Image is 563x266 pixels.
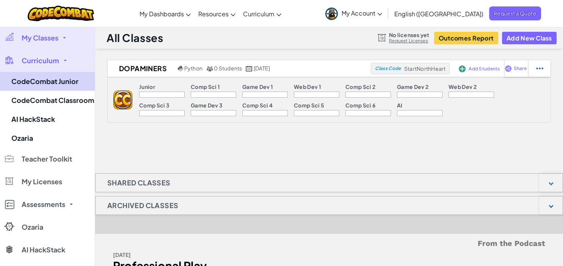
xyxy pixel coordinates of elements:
span: StartNorthHeart [404,65,446,72]
button: Outcomes Report [434,32,498,44]
span: Assessments [22,201,65,208]
span: English ([GEOGRAPHIC_DATA]) [394,10,483,18]
p: Comp Sci 1 [191,84,220,90]
span: Add Students [469,67,500,71]
p: Web Dev 1 [294,84,321,90]
h1: Archived Classes [96,196,190,215]
span: Teacher Toolkit [22,156,72,162]
p: Game Dev 2 [397,84,428,90]
span: Curriculum [243,10,274,18]
span: Ozaria [22,224,43,230]
p: Web Dev 2 [449,84,477,90]
span: AI HackStack [22,246,65,253]
p: AI [397,102,403,108]
img: IconStudentEllipsis.svg [536,65,543,72]
a: English ([GEOGRAPHIC_DATA]) [390,3,487,24]
p: Junior [139,84,155,90]
span: Share [513,66,526,71]
span: Class Code [375,66,401,71]
img: python.png [178,66,183,72]
a: Request a Quote [489,6,541,20]
a: Resources [194,3,239,24]
img: calendar.svg [246,66,252,72]
h2: Dopaminers [108,63,176,74]
span: My Dashboards [140,10,184,18]
p: Comp Sci 6 [345,102,375,108]
a: My Dashboards [136,3,194,24]
button: Add New Class [502,32,557,44]
img: IconAddStudents.svg [459,65,466,72]
span: My Licenses [22,178,62,185]
span: Resources [198,10,229,18]
a: Curriculum [239,3,285,24]
p: Game Dev 3 [191,102,223,108]
span: No licenses yet [389,32,429,38]
span: Python [184,65,202,72]
p: Comp Sci 4 [242,102,273,108]
span: My Classes [22,34,58,41]
a: My Account [321,2,386,25]
h1: Shared Classes [96,173,182,192]
span: [DATE] [254,65,270,72]
span: 0 Students [214,65,242,72]
p: Comp Sci 2 [345,84,375,90]
p: Comp Sci 3 [139,102,169,108]
img: logo [113,90,132,109]
h1: All Classes [107,31,163,45]
p: Comp Sci 5 [294,102,324,108]
div: [DATE] [113,249,323,260]
h5: From the Podcast [113,238,545,249]
span: My Account [342,9,382,17]
p: Game Dev 1 [242,84,273,90]
img: CodeCombat logo [28,6,94,21]
img: IconShare_Purple.svg [505,65,512,72]
span: Curriculum [22,57,59,64]
a: Dopaminers Python 0 Students [DATE] [108,63,371,74]
a: Request Licenses [389,38,429,44]
img: MultipleUsers.png [206,66,213,72]
img: avatar [325,8,338,20]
